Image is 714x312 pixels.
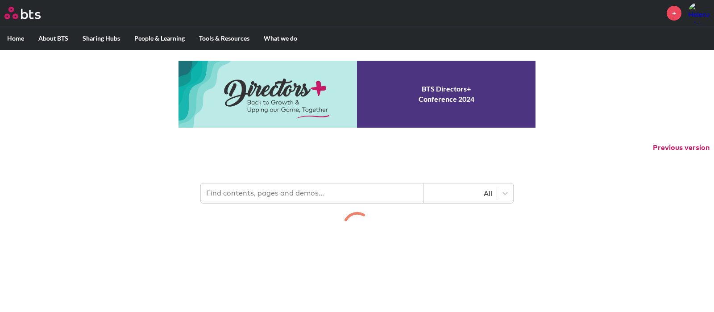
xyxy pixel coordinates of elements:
[4,7,57,19] a: Go home
[428,188,492,198] div: All
[653,143,710,153] button: Previous version
[201,183,424,203] input: Find contents, pages and demos...
[75,27,127,50] label: Sharing Hubs
[31,27,75,50] label: About BTS
[192,27,257,50] label: Tools & Resources
[178,61,535,128] a: Conference 2024
[667,6,681,21] a: +
[4,7,41,19] img: BTS Logo
[688,2,710,24] img: Helena Woodcock
[257,27,304,50] label: What we do
[688,2,710,24] a: Profile
[127,27,192,50] label: People & Learning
